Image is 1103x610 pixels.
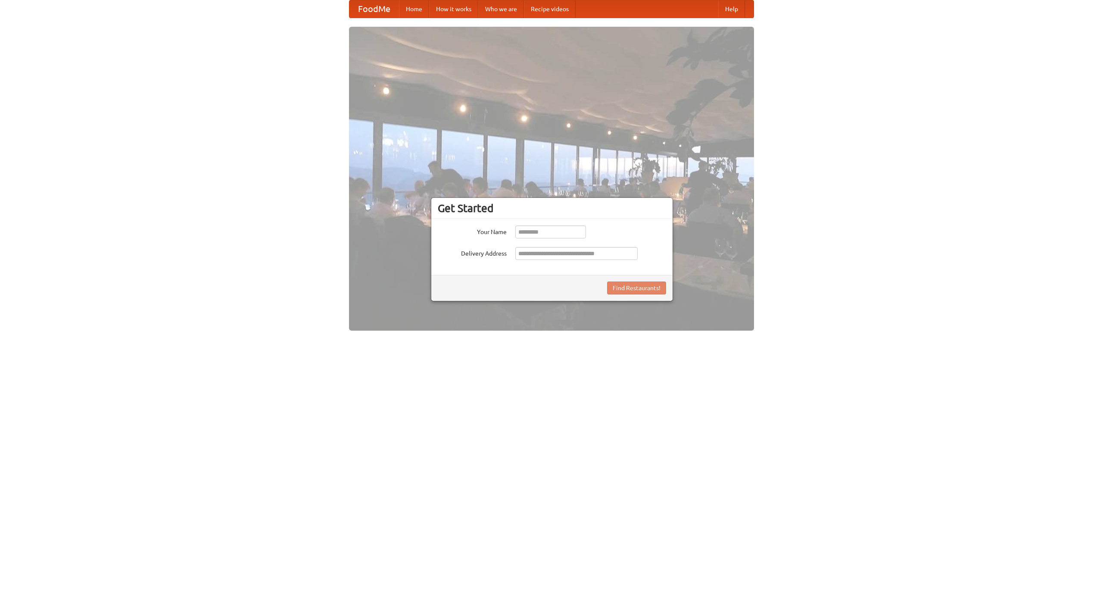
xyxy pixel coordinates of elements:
a: Who we are [478,0,524,18]
a: How it works [429,0,478,18]
h3: Get Started [438,202,666,215]
button: Find Restaurants! [607,282,666,294]
a: Recipe videos [524,0,576,18]
a: Help [718,0,745,18]
label: Your Name [438,225,507,236]
a: Home [399,0,429,18]
a: FoodMe [349,0,399,18]
label: Delivery Address [438,247,507,258]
